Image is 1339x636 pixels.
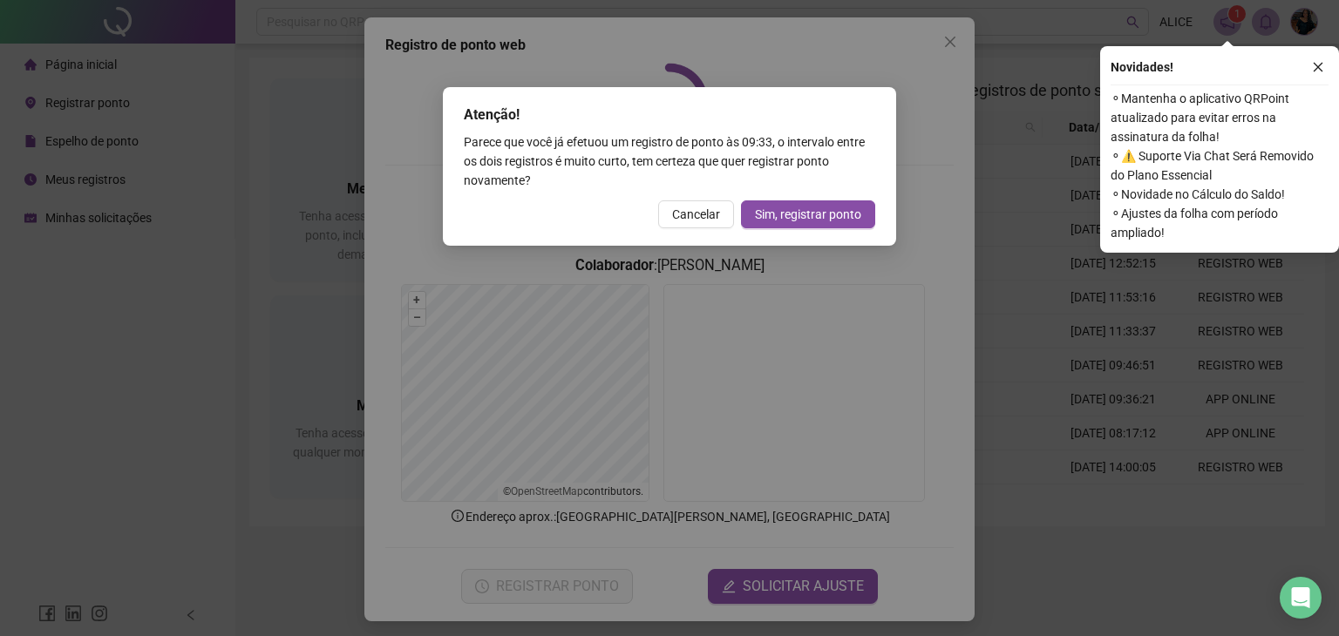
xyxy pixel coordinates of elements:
div: Open Intercom Messenger [1280,577,1322,619]
span: Sim, registrar ponto [755,205,861,224]
span: close [1312,61,1324,73]
div: Atenção! [464,105,875,125]
span: ⚬ Ajustes da folha com período ampliado! [1111,204,1329,242]
span: Novidades ! [1111,58,1173,77]
span: ⚬ ⚠️ Suporte Via Chat Será Removido do Plano Essencial [1111,146,1329,185]
span: ⚬ Mantenha o aplicativo QRPoint atualizado para evitar erros na assinatura da folha! [1111,89,1329,146]
span: ⚬ Novidade no Cálculo do Saldo! [1111,185,1329,204]
span: Cancelar [672,205,720,224]
button: Sim, registrar ponto [741,200,875,228]
button: Cancelar [658,200,734,228]
div: Parece que você já efetuou um registro de ponto às 09:33 , o intervalo entre os dois registros é ... [464,132,875,190]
